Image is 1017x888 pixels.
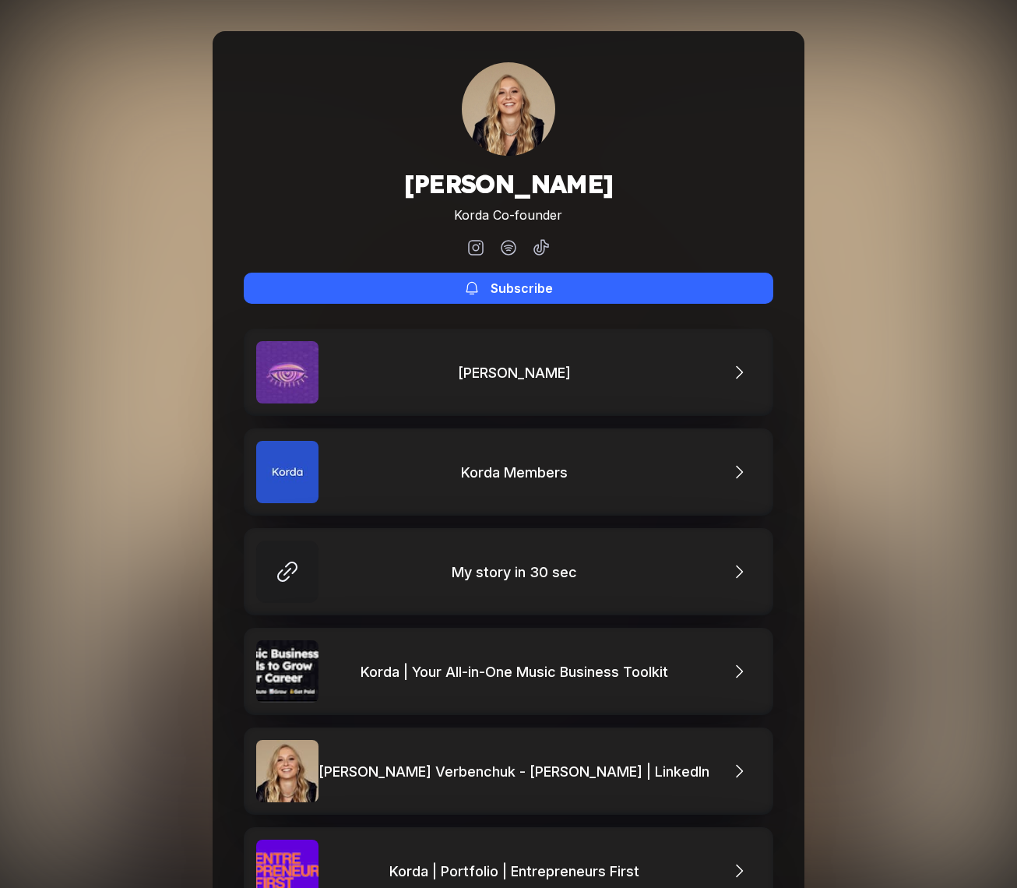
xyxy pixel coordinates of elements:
[244,329,773,416] a: Hackney[PERSON_NAME]
[256,740,318,802] img: Alina Verbenchuk - Korda | LinkedIn
[256,341,318,403] img: Hackney
[244,528,773,615] a: My story in 30 sec
[403,207,613,223] div: Korda Co-founder
[458,365,579,381] div: [PERSON_NAME]
[244,428,773,516] a: Korda MembersKorda Members
[403,168,613,199] h1: [PERSON_NAME]
[452,564,585,580] div: My story in 30 sec
[256,441,318,503] img: Korda Members
[389,863,647,879] div: Korda | Portfolio | Entrepreneurs First
[244,273,773,304] button: Subscribe
[462,62,555,156] div: Alina Verbenchuk
[244,728,773,815] a: Alina Verbenchuk - Korda | LinkedIn[PERSON_NAME] Verbenchuk - [PERSON_NAME] | LinkedIn
[318,763,717,780] div: [PERSON_NAME] Verbenchuk - [PERSON_NAME] | LinkedIn
[256,640,318,703] img: Korda | Your All-in-One Music Business Toolkit
[461,464,575,481] div: Korda Members
[361,664,676,680] div: Korda | Your All-in-One Music Business Toolkit
[244,628,773,715] a: Korda | Your All-in-One Music Business ToolkitKorda | Your All-in-One Music Business Toolkit
[491,280,553,296] div: Subscribe
[462,62,555,156] img: 160x160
